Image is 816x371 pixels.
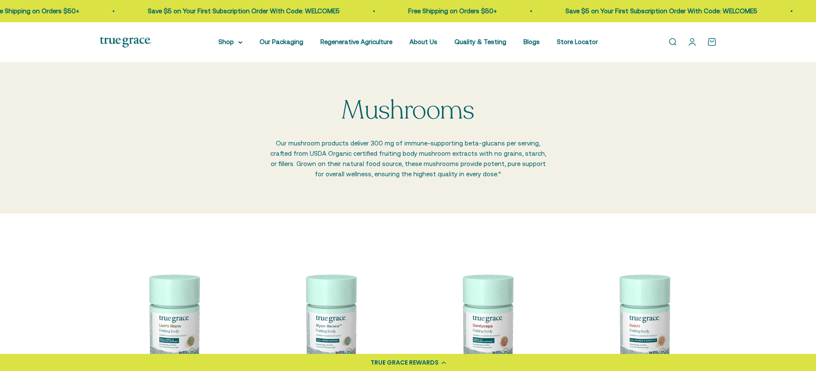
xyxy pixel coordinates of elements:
[408,7,497,15] a: Free Shipping on Orders $50+
[409,38,437,45] a: About Us
[269,138,547,179] p: Our mushroom products deliver 300 mg of immune-supporting beta-glucans per serving, crafted from ...
[557,38,598,45] a: Store Locator
[260,38,303,45] a: Our Packaging
[320,38,392,45] a: Regenerative Agriculture
[565,6,757,16] p: Save $5 on Your First Subscription Order With Code: WELCOME5
[371,358,439,367] div: TRUE GRACE REWARDS
[523,38,540,45] a: Blogs
[218,37,242,47] summary: Shop
[454,38,506,45] a: Quality & Testing
[148,6,340,16] p: Save $5 on Your First Subscription Order With Code: WELCOME5
[341,96,475,125] p: Mushrooms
